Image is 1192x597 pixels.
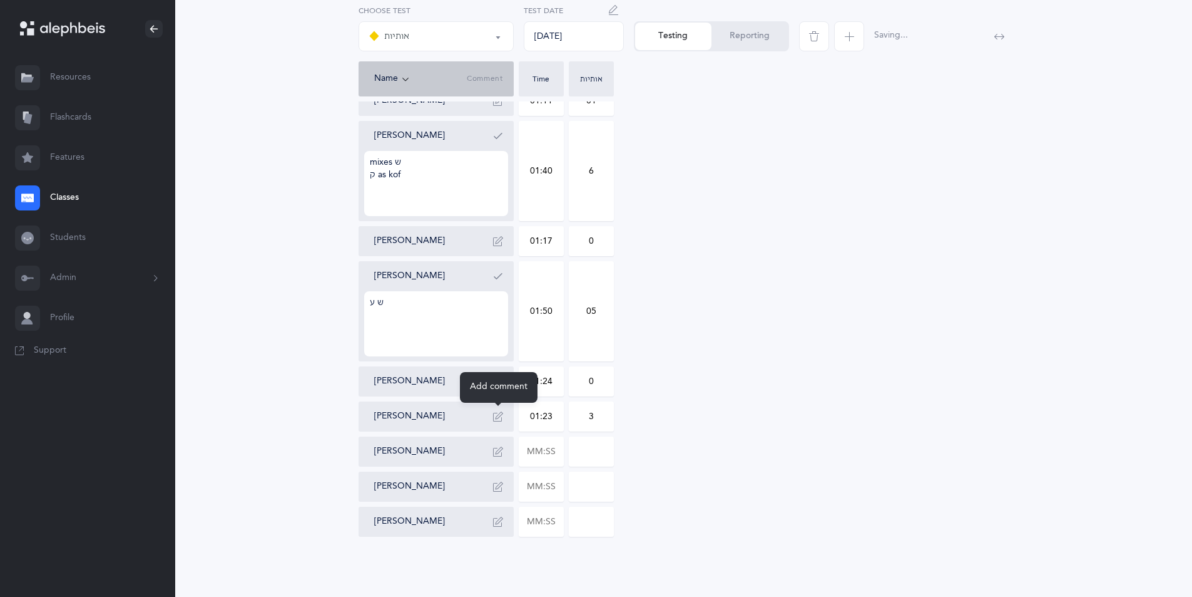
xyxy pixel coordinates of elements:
div: Time [522,75,561,83]
span: Saving... [874,30,908,40]
button: Reporting [711,23,788,50]
input: MM:SS [519,122,563,221]
div: אותיות [572,75,611,83]
input: MM:SS [519,472,563,501]
button: אותיות [359,21,514,51]
button: [PERSON_NAME] [374,235,445,247]
button: [PERSON_NAME] [374,445,445,458]
span: Support [34,345,66,357]
input: MM:SS [519,262,563,361]
label: Choose test [359,5,514,16]
button: [PERSON_NAME] [374,375,445,388]
button: [PERSON_NAME] [374,270,445,283]
div: Add comment [460,372,537,403]
div: Name [374,72,467,86]
button: [PERSON_NAME] [374,516,445,528]
span: Comment [467,74,502,84]
input: MM:SS [519,367,563,396]
input: MM:SS [519,227,563,256]
input: MM:SS [519,507,563,536]
div: אותיות [369,29,409,44]
button: [PERSON_NAME] [374,410,445,423]
input: MM:SS [519,437,563,466]
button: [PERSON_NAME] [374,480,445,493]
div: [DATE] [524,21,624,51]
label: Test Date [524,5,624,16]
button: [PERSON_NAME] [374,130,445,142]
input: MM:SS [519,402,563,431]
